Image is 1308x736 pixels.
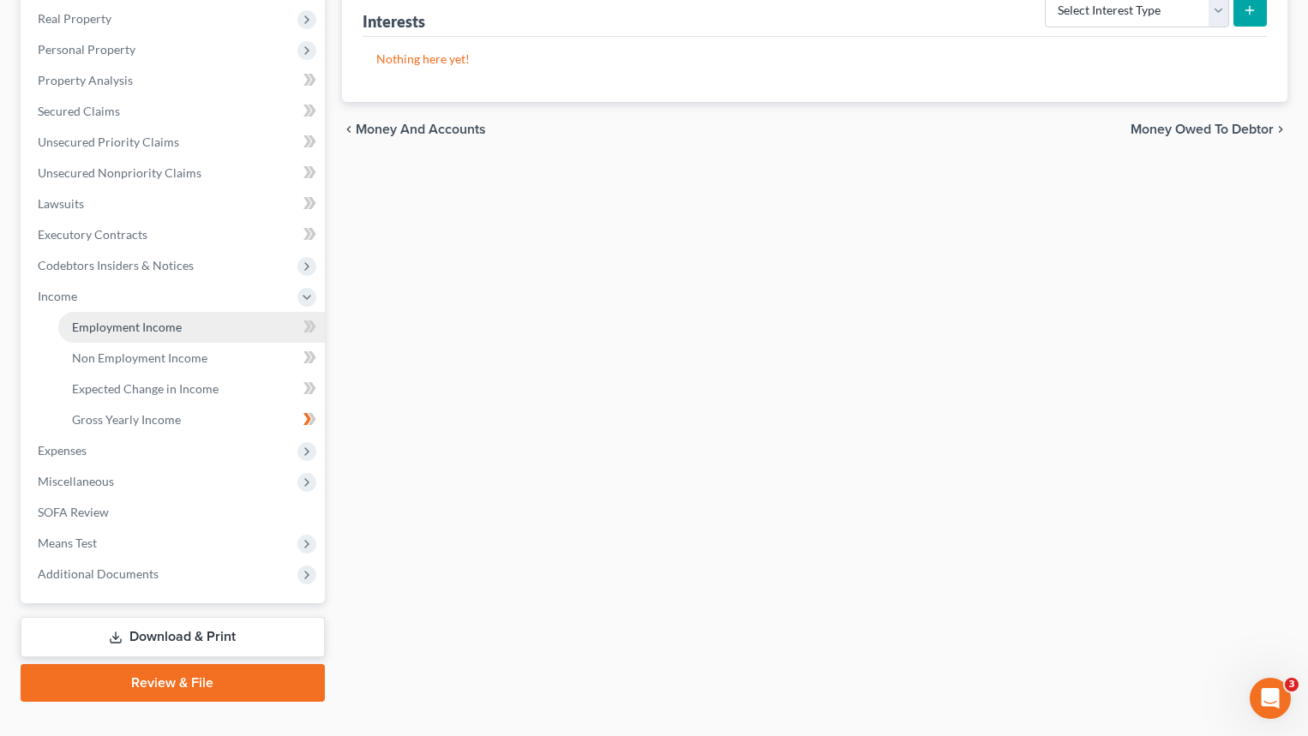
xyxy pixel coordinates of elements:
[38,73,133,87] span: Property Analysis
[21,664,325,702] a: Review & File
[363,11,425,32] div: Interests
[24,497,325,528] a: SOFA Review
[38,536,97,550] span: Means Test
[24,219,325,250] a: Executory Contracts
[38,474,114,488] span: Miscellaneous
[1131,123,1274,136] span: Money Owed to Debtor
[38,258,194,272] span: Codebtors Insiders & Notices
[38,104,120,118] span: Secured Claims
[24,96,325,127] a: Secured Claims
[1131,123,1287,136] button: Money Owed to Debtor chevron_right
[342,123,486,136] button: chevron_left Money and Accounts
[356,123,486,136] span: Money and Accounts
[38,289,77,303] span: Income
[38,11,111,26] span: Real Property
[72,350,207,365] span: Non Employment Income
[24,65,325,96] a: Property Analysis
[342,123,356,136] i: chevron_left
[24,188,325,219] a: Lawsuits
[58,343,325,374] a: Non Employment Income
[38,165,201,180] span: Unsecured Nonpriority Claims
[1285,678,1299,691] span: 3
[38,42,135,57] span: Personal Property
[38,135,179,149] span: Unsecured Priority Claims
[58,312,325,343] a: Employment Income
[1274,123,1287,136] i: chevron_right
[38,196,84,211] span: Lawsuits
[24,127,325,158] a: Unsecured Priority Claims
[38,443,87,458] span: Expenses
[376,51,1254,68] p: Nothing here yet!
[1250,678,1291,719] iframe: Intercom live chat
[38,505,109,519] span: SOFA Review
[58,404,325,435] a: Gross Yearly Income
[38,227,147,242] span: Executory Contracts
[24,158,325,188] a: Unsecured Nonpriority Claims
[21,617,325,657] a: Download & Print
[72,381,219,396] span: Expected Change in Income
[58,374,325,404] a: Expected Change in Income
[38,566,159,581] span: Additional Documents
[72,320,182,334] span: Employment Income
[72,412,181,427] span: Gross Yearly Income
